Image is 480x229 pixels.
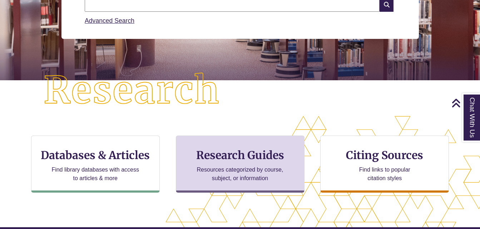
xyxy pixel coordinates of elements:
a: Research Guides Resources categorized by course, subject, or information [176,136,305,193]
a: Back to Top [451,98,478,108]
h3: Databases & Articles [37,148,154,162]
p: Find library databases with access to articles & more [49,166,142,183]
p: Find links to popular citation styles [350,166,420,183]
img: Research [24,53,240,128]
a: Advanced Search [85,17,134,24]
a: Citing Sources Find links to popular citation styles [320,136,449,193]
a: Databases & Articles Find library databases with access to articles & more [31,136,160,193]
h3: Citing Sources [341,148,428,162]
h3: Research Guides [182,148,298,162]
p: Resources categorized by course, subject, or information [193,166,287,183]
